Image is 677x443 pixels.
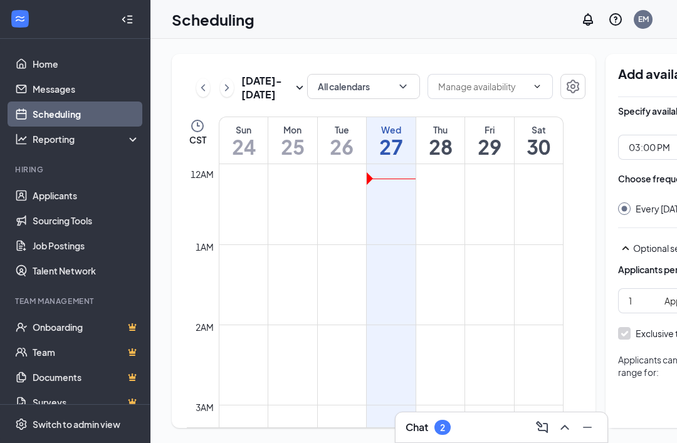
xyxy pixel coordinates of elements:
[318,136,367,157] h1: 26
[33,233,140,258] a: Job Postings
[193,320,216,334] div: 2am
[638,14,649,24] div: EM
[465,117,514,164] a: August 29, 2025
[193,240,216,254] div: 1am
[535,420,550,435] svg: ComposeMessage
[197,80,209,95] svg: ChevronLeft
[15,164,137,175] div: Hiring
[219,117,268,164] a: August 24, 2025
[416,123,465,136] div: Thu
[416,136,465,157] h1: 28
[580,420,595,435] svg: Minimize
[268,123,317,136] div: Mon
[292,80,307,95] svg: SmallChevronDown
[440,422,445,433] div: 2
[465,123,514,136] div: Fri
[367,123,416,136] div: Wed
[634,400,664,430] iframe: Intercom live chat
[318,123,367,136] div: Tue
[515,136,563,157] h1: 30
[15,418,28,430] svg: Settings
[515,123,563,136] div: Sat
[608,12,623,27] svg: QuestionInfo
[367,117,416,164] a: August 27, 2025
[33,365,140,390] a: DocumentsCrown
[14,13,26,25] svg: WorkstreamLogo
[33,102,140,127] a: Scheduling
[221,80,233,95] svg: ChevronRight
[33,390,140,415] a: SurveysCrown
[33,51,140,76] a: Home
[219,123,268,136] div: Sun
[33,133,140,145] div: Reporting
[268,136,317,157] h1: 25
[121,13,134,26] svg: Collapse
[532,417,552,437] button: ComposeMessage
[33,340,140,365] a: TeamCrown
[33,418,120,430] div: Switch to admin view
[219,136,268,157] h1: 24
[15,133,28,145] svg: Analysis
[515,117,563,164] a: August 30, 2025
[33,258,140,283] a: Talent Network
[618,241,633,256] svg: SmallChevronUp
[33,76,140,102] a: Messages
[193,400,216,414] div: 3am
[367,136,416,157] h1: 27
[318,117,367,164] a: August 26, 2025
[580,12,596,27] svg: Notifications
[397,80,409,93] svg: ChevronDown
[190,118,205,133] svg: Clock
[220,78,234,97] button: ChevronRight
[196,78,210,97] button: ChevronLeft
[188,167,216,181] div: 12am
[241,74,292,102] h3: [DATE] - [DATE]
[577,417,597,437] button: Minimize
[406,420,428,434] h3: Chat
[560,74,585,99] button: Settings
[33,183,140,208] a: Applicants
[438,80,527,93] input: Manage availability
[33,315,140,340] a: OnboardingCrown
[189,133,206,146] span: CST
[268,117,317,164] a: August 25, 2025
[557,420,572,435] svg: ChevronUp
[172,9,255,30] h1: Scheduling
[416,117,465,164] a: August 28, 2025
[465,136,514,157] h1: 29
[555,417,575,437] button: ChevronUp
[15,296,137,306] div: Team Management
[33,208,140,233] a: Sourcing Tools
[532,81,542,91] svg: ChevronDown
[565,79,580,94] svg: Settings
[307,74,420,99] button: All calendarsChevronDown
[560,74,585,102] a: Settings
